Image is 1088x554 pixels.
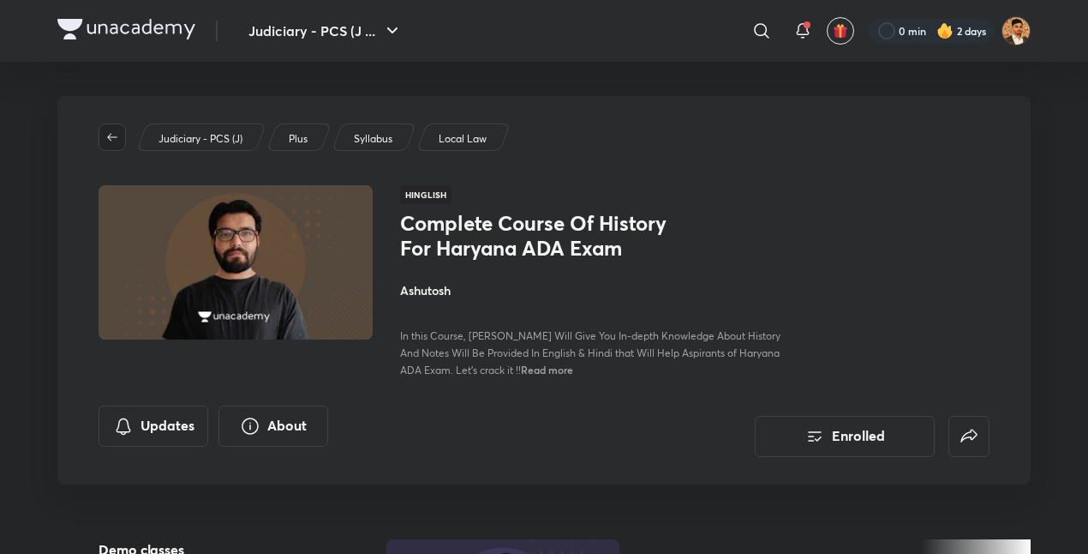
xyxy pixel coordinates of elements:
[827,17,854,45] button: avatar
[400,281,784,299] h4: Ashutosh
[289,131,308,147] p: Plus
[156,131,246,147] a: Judiciary - PCS (J)
[218,406,328,447] button: About
[57,19,195,44] a: Company Logo
[400,329,780,376] span: In this Course, [PERSON_NAME] Will Give You In-depth Knowledge About History And Notes Will Be Pr...
[400,211,680,261] h1: Complete Course Of History For Haryana ADA Exam
[286,131,311,147] a: Plus
[354,131,392,147] p: Syllabus
[521,363,573,376] span: Read more
[436,131,490,147] a: Local Law
[833,23,848,39] img: avatar
[439,131,487,147] p: Local Law
[238,14,413,48] button: Judiciary - PCS (J ...
[96,184,375,341] img: Thumbnail
[351,131,396,147] a: Syllabus
[1001,16,1031,45] img: Ashish Chhawari
[936,22,953,39] img: streak
[99,406,208,447] button: Updates
[755,416,935,457] button: Enrolled
[400,185,451,204] span: Hinglish
[57,19,195,39] img: Company Logo
[948,416,989,457] button: false
[158,131,242,147] p: Judiciary - PCS (J)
